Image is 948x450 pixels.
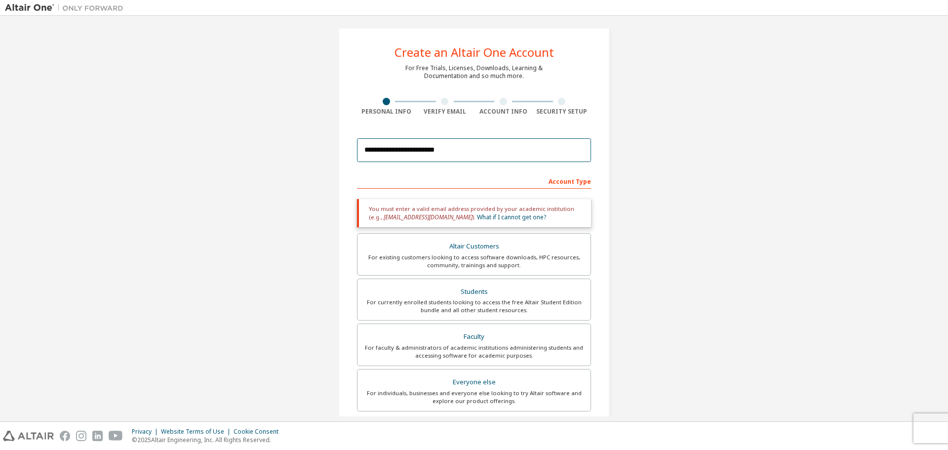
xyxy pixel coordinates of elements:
[533,108,592,116] div: Security Setup
[405,64,543,80] div: For Free Trials, Licenses, Downloads, Learning & Documentation and so much more.
[76,431,86,441] img: instagram.svg
[363,285,585,299] div: Students
[363,344,585,360] div: For faculty & administrators of academic institutions administering students and accessing softwa...
[357,173,591,189] div: Account Type
[395,46,554,58] div: Create an Altair One Account
[416,108,474,116] div: Verify Email
[132,428,161,436] div: Privacy
[357,108,416,116] div: Personal Info
[3,431,54,441] img: altair_logo.svg
[363,389,585,405] div: For individuals, businesses and everyone else looking to try Altair software and explore our prod...
[161,428,234,436] div: Website Terms of Use
[92,431,103,441] img: linkedin.svg
[109,431,123,441] img: youtube.svg
[363,330,585,344] div: Faculty
[363,298,585,314] div: For currently enrolled students looking to access the free Altair Student Edition bundle and all ...
[132,436,284,444] p: © 2025 Altair Engineering, Inc. All Rights Reserved.
[234,428,284,436] div: Cookie Consent
[363,253,585,269] div: For existing customers looking to access software downloads, HPC resources, community, trainings ...
[5,3,128,13] img: Altair One
[363,240,585,253] div: Altair Customers
[357,199,591,227] div: You must enter a valid email address provided by your academic institution (e.g., ).
[384,213,473,221] span: [EMAIL_ADDRESS][DOMAIN_NAME]
[363,375,585,389] div: Everyone else
[474,108,533,116] div: Account Info
[60,431,70,441] img: facebook.svg
[477,213,546,221] a: What if I cannot get one?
